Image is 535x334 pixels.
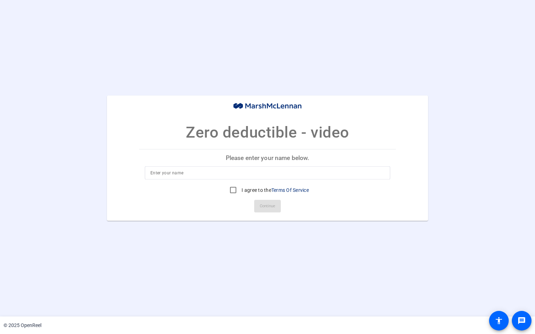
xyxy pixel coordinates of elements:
[271,187,309,193] a: Terms Of Service
[186,121,349,144] p: Zero deductible - video
[4,322,41,329] div: © 2025 OpenReel
[240,187,309,194] label: I agree to the
[495,316,503,325] mat-icon: accessibility
[150,169,385,177] input: Enter your name
[232,103,303,110] img: company-logo
[139,149,396,166] p: Please enter your name below.
[517,316,526,325] mat-icon: message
